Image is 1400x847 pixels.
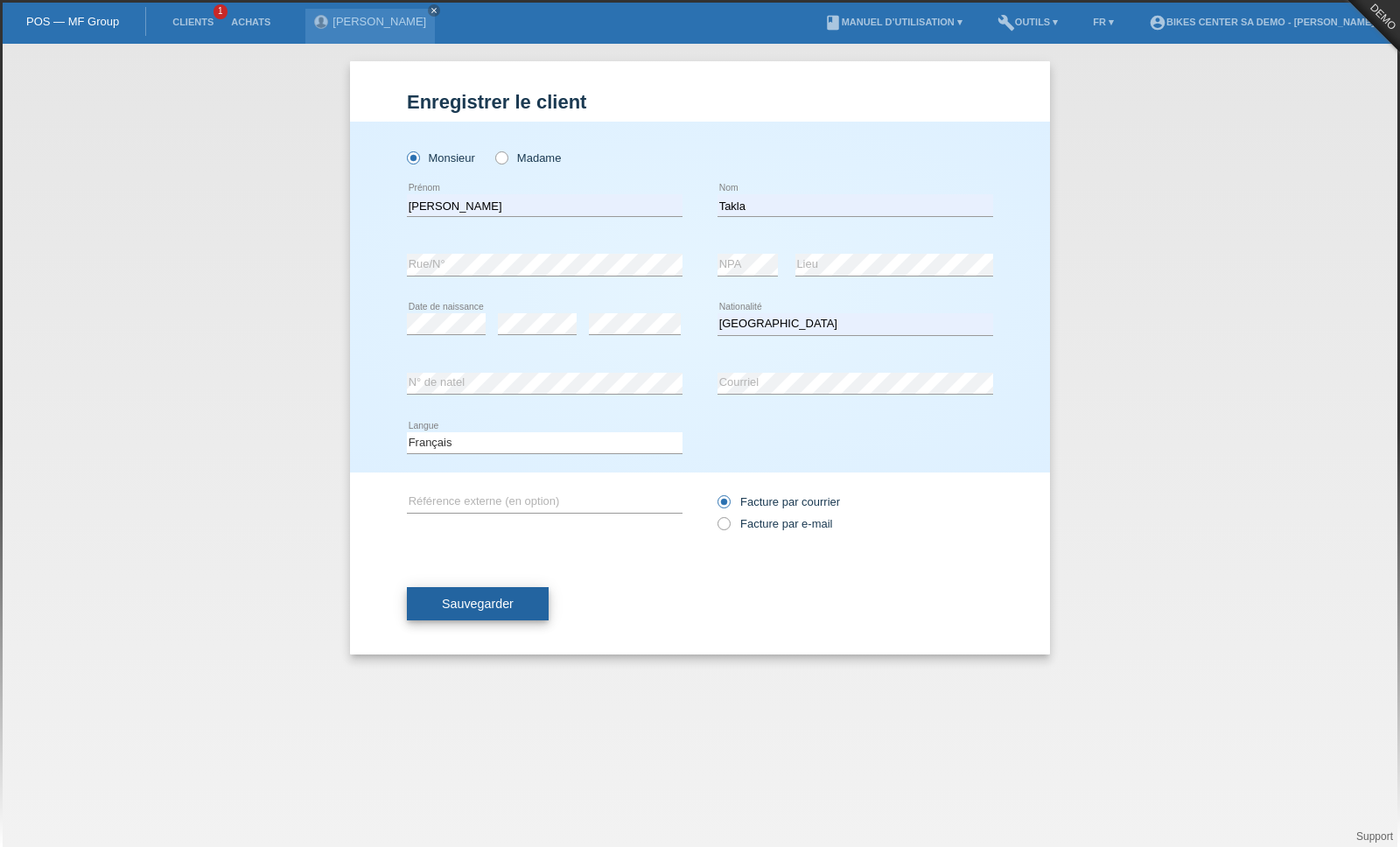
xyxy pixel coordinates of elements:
[213,4,227,19] span: 1
[222,17,279,27] a: Achats
[26,15,119,28] a: POS — MF Group
[1356,830,1393,843] a: Support
[495,151,561,164] label: Madame
[407,91,993,113] h1: Enregistrer le client
[407,151,475,164] label: Monsieur
[717,517,832,530] label: Facture par e-mail
[1140,17,1391,27] a: account_circleBIKES CENTER SA Demo - [PERSON_NAME] ▾
[442,597,514,611] span: Sauvegarder
[824,14,842,31] i: book
[428,4,440,17] a: close
[495,151,507,163] input: Madame
[407,587,549,620] button: Sauvegarder
[1084,17,1123,27] a: FR ▾
[1149,14,1166,31] i: account_circle
[332,15,426,28] a: [PERSON_NAME]
[989,17,1067,27] a: buildOutils ▾
[997,14,1015,31] i: build
[717,495,840,508] label: Facture par courrier
[407,151,418,163] input: Monsieur
[717,517,729,539] input: Facture par e-mail
[815,17,971,27] a: bookManuel d’utilisation ▾
[717,495,729,517] input: Facture par courrier
[164,17,222,27] a: Clients
[430,6,438,15] i: close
